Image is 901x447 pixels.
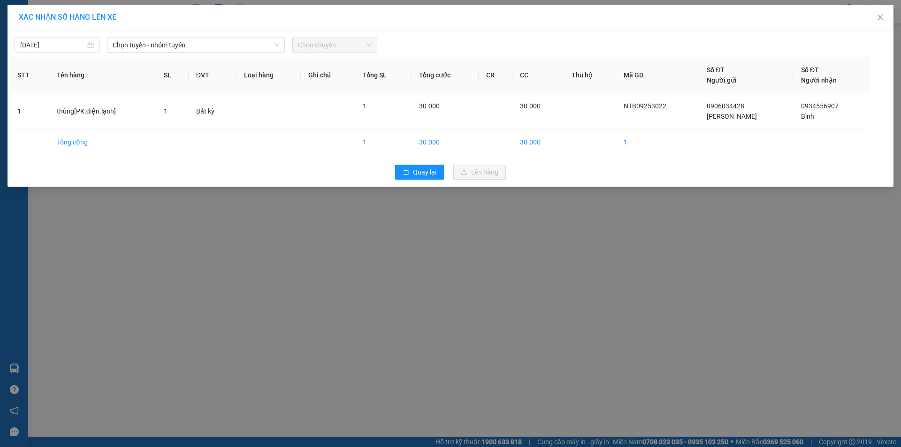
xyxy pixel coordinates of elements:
td: 1 [10,93,49,129]
th: STT [10,57,49,93]
td: Bất kỳ [189,93,237,129]
span: 0906034428 [707,102,744,110]
td: 1 [355,129,412,155]
th: Loại hàng [237,57,301,93]
span: 1 [164,107,168,115]
th: CC [512,57,564,93]
td: 1 [616,129,700,155]
div: 44 NTB [8,8,74,19]
span: Chọn tuyến - nhóm tuyến [113,38,279,52]
span: Bình [801,113,814,120]
span: close [877,14,884,21]
td: 30.000 [412,129,479,155]
span: Nhận: [80,9,103,19]
span: 0934556907 [801,102,839,110]
td: thùng[PK.điện.lạnh] [49,93,156,129]
input: 11/09/2025 [20,40,85,50]
button: uploadLên hàng [453,165,506,180]
div: TIEN [80,30,146,42]
button: Close [867,5,893,31]
span: Người gửi [707,76,737,84]
div: 0906984376 [8,30,74,44]
span: Quay lại [413,167,436,177]
span: rollback [403,169,409,176]
button: rollbackQuay lại [395,165,444,180]
span: Chọn chuyến [298,38,372,52]
th: Tổng SL [355,57,412,93]
span: Người nhận [801,76,837,84]
span: 30.000 [520,102,541,110]
div: 0908021518 [80,42,146,55]
span: 30.000 [419,102,440,110]
td: 30.000 [512,129,564,155]
td: Tổng cộng [49,129,156,155]
th: ĐVT [189,57,237,93]
span: DĐ: [80,60,94,70]
th: Mã GD [616,57,700,93]
span: Số ĐT [801,66,819,74]
span: 1 [363,102,367,110]
th: Tên hàng [49,57,156,93]
th: Tổng cước [412,57,479,93]
span: XÁC NHẬN SỐ HÀNG LÊN XE [19,13,116,22]
div: HANG NGOAI [80,8,146,30]
th: SL [156,57,189,93]
span: down [274,42,280,48]
th: CR [479,57,512,93]
div: LOC [8,19,74,30]
span: ÔNG TỪ [80,55,123,88]
span: Gửi: [8,9,23,19]
span: [PERSON_NAME] [707,113,757,120]
span: NTB09253022 [624,102,666,110]
th: Ghi chú [301,57,355,93]
span: Số ĐT [707,66,725,74]
th: Thu hộ [564,57,616,93]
